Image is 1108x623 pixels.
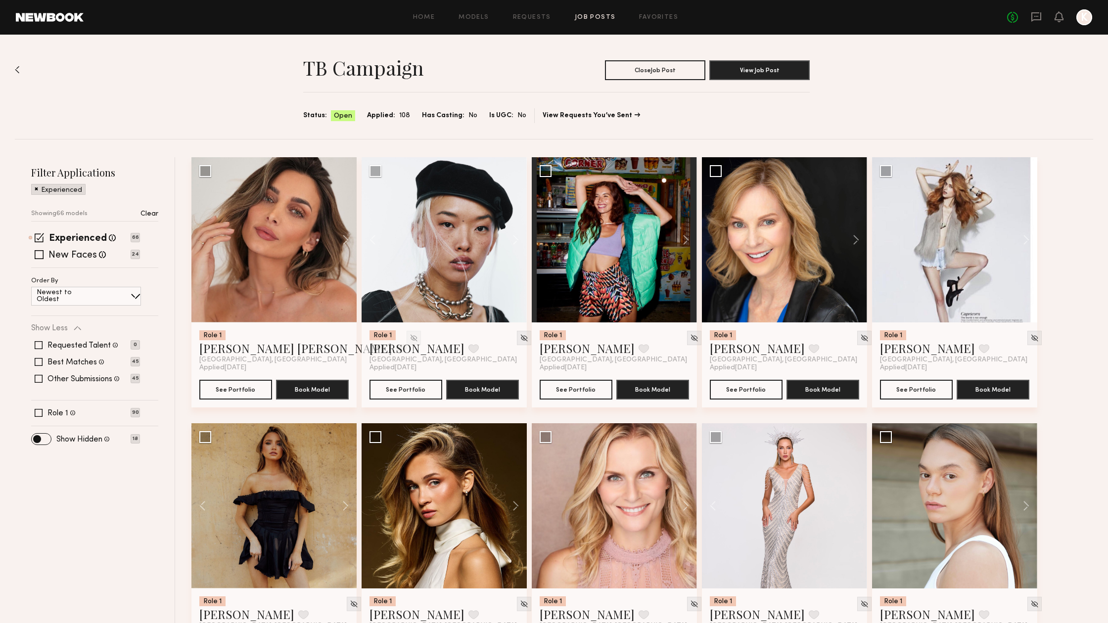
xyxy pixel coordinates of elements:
a: Requests [513,14,551,21]
a: Book Model [957,385,1029,393]
img: Back to previous page [15,66,20,74]
a: Book Model [616,385,689,393]
img: Unhide Model [520,334,528,342]
a: [PERSON_NAME] [540,606,635,622]
a: [PERSON_NAME] [369,606,464,622]
label: Role 1 [47,409,68,417]
div: Role 1 [710,596,736,606]
button: Book Model [957,380,1029,400]
img: Unhide Model [350,600,358,608]
div: Role 1 [880,330,906,340]
button: See Portfolio [369,380,442,400]
p: Experienced [41,187,82,194]
label: Best Matches [47,358,97,366]
button: See Portfolio [710,380,783,400]
p: Clear [140,211,158,218]
img: Unhide Model [1030,334,1039,342]
p: 90 [131,408,140,417]
label: Other Submissions [47,375,112,383]
div: Applied [DATE] [710,364,859,372]
img: Unhide Model [690,600,698,608]
p: Newest to Oldest [37,289,95,303]
div: Role 1 [540,596,566,606]
button: Book Model [276,380,349,400]
button: See Portfolio [540,380,612,400]
label: Show Hidden [56,436,102,444]
button: View Job Post [709,60,810,80]
img: Unhide Model [860,334,869,342]
a: [PERSON_NAME] [369,340,464,356]
a: Book Model [786,385,859,393]
a: [PERSON_NAME] [199,606,294,622]
img: Unhide Model [520,600,528,608]
p: 0 [131,340,140,350]
button: Book Model [446,380,519,400]
button: See Portfolio [880,380,953,400]
span: Applied: [367,110,395,121]
div: Applied [DATE] [199,364,349,372]
a: Book Model [446,385,519,393]
p: 66 [131,233,140,242]
a: Book Model [276,385,349,393]
a: Home [413,14,435,21]
h2: Filter Applications [31,166,158,179]
a: K [1076,9,1092,25]
a: Job Posts [575,14,616,21]
p: 24 [131,250,140,259]
a: [PERSON_NAME] [710,340,805,356]
span: [GEOGRAPHIC_DATA], [GEOGRAPHIC_DATA] [880,356,1027,364]
div: Role 1 [199,330,226,340]
div: Role 1 [710,330,736,340]
span: 108 [399,110,410,121]
span: No [468,110,477,121]
a: Models [459,14,489,21]
a: Favorites [639,14,678,21]
span: [GEOGRAPHIC_DATA], [GEOGRAPHIC_DATA] [540,356,687,364]
span: Open [334,111,352,121]
span: [GEOGRAPHIC_DATA], [GEOGRAPHIC_DATA] [199,356,347,364]
p: 45 [131,374,140,383]
span: No [517,110,526,121]
img: Unhide Model [1030,600,1039,608]
a: [PERSON_NAME] [880,340,975,356]
label: New Faces [48,251,97,261]
div: Role 1 [369,596,396,606]
span: [GEOGRAPHIC_DATA], [GEOGRAPHIC_DATA] [710,356,857,364]
div: Role 1 [540,330,566,340]
a: View Requests You’ve Sent [543,112,640,119]
a: [PERSON_NAME] [PERSON_NAME] [199,340,392,356]
p: 18 [131,434,140,444]
span: Has Casting: [422,110,464,121]
img: Unhide Model [690,334,698,342]
button: CloseJob Post [605,60,705,80]
div: Applied [DATE] [540,364,689,372]
span: Status: [303,110,327,121]
span: [GEOGRAPHIC_DATA], [GEOGRAPHIC_DATA] [369,356,517,364]
p: Showing 66 models [31,211,88,217]
div: Role 1 [369,330,396,340]
label: Requested Talent [47,342,111,350]
a: [PERSON_NAME] [710,606,805,622]
a: [PERSON_NAME] [880,606,975,622]
div: Role 1 [199,596,226,606]
button: Book Model [616,380,689,400]
a: [PERSON_NAME] [540,340,635,356]
button: Book Model [786,380,859,400]
p: Order By [31,278,58,284]
div: Applied [DATE] [880,364,1029,372]
span: Is UGC: [489,110,513,121]
h1: TB Campaign [303,55,424,80]
img: Unhide Model [860,600,869,608]
p: 45 [131,357,140,366]
label: Experienced [49,234,107,244]
div: Applied [DATE] [369,364,519,372]
p: Show Less [31,324,68,332]
div: Role 1 [880,596,906,606]
button: See Portfolio [199,380,272,400]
